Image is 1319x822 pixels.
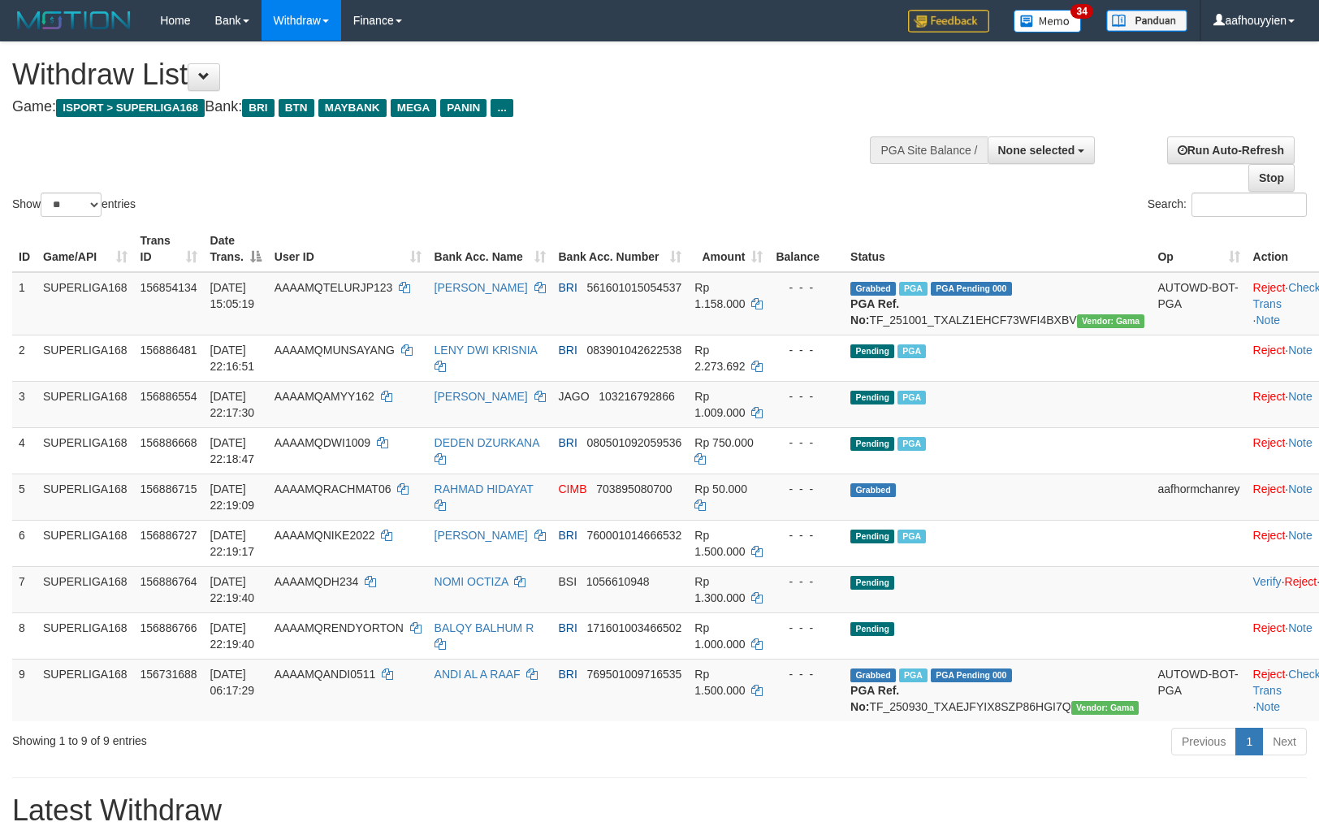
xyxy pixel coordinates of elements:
[275,344,395,357] span: AAAAMQMUNSAYANG
[587,344,682,357] span: Copy 083901042622538 to clipboard
[1262,728,1307,755] a: Next
[435,390,528,403] a: [PERSON_NAME]
[37,474,134,520] td: SUPERLIGA168
[1167,136,1295,164] a: Run Auto-Refresh
[587,529,682,542] span: Copy 760001014666532 to clipboard
[1288,436,1313,449] a: Note
[776,279,837,296] div: - - -
[998,144,1075,157] span: None selected
[1288,482,1313,495] a: Note
[559,668,577,681] span: BRI
[1256,700,1281,713] a: Note
[1235,728,1263,755] a: 1
[844,226,1151,272] th: Status
[1248,164,1295,192] a: Stop
[776,666,837,682] div: - - -
[12,566,37,612] td: 7
[275,281,393,294] span: AAAAMQTELURJP123
[776,527,837,543] div: - - -
[37,272,134,335] td: SUPERLIGA168
[141,621,197,634] span: 156886766
[37,659,134,721] td: SUPERLIGA168
[988,136,1096,164] button: None selected
[37,566,134,612] td: SUPERLIGA168
[694,575,745,604] span: Rp 1.300.000
[1288,621,1313,634] a: Note
[1253,436,1286,449] a: Reject
[1253,344,1286,357] a: Reject
[587,621,682,634] span: Copy 171601003466502 to clipboard
[12,381,37,427] td: 3
[899,282,928,296] span: Marked by aafsengchandara
[210,529,255,558] span: [DATE] 22:19:17
[599,390,674,403] span: Copy 103216792866 to clipboard
[587,436,682,449] span: Copy 080501092059536 to clipboard
[210,575,255,604] span: [DATE] 22:19:40
[275,390,374,403] span: AAAAMQAMYY162
[435,575,508,588] a: NOMI OCTIZA
[141,482,197,495] span: 156886715
[587,281,682,294] span: Copy 561601015054537 to clipboard
[435,344,538,357] a: LENY DWI KRISNIA
[37,335,134,381] td: SUPERLIGA168
[12,474,37,520] td: 5
[210,621,255,651] span: [DATE] 22:19:40
[134,226,204,272] th: Trans ID: activate to sort column ascending
[688,226,769,272] th: Amount: activate to sort column ascending
[694,668,745,697] span: Rp 1.500.000
[435,529,528,542] a: [PERSON_NAME]
[37,427,134,474] td: SUPERLIGA168
[12,99,863,115] h4: Game: Bank:
[559,344,577,357] span: BRI
[1070,4,1092,19] span: 34
[899,668,928,682] span: Marked by aafromsomean
[391,99,437,117] span: MEGA
[435,482,534,495] a: RAHMAD HIDAYAT
[850,684,899,713] b: PGA Ref. No:
[897,391,926,405] span: Marked by aafchoeunmanni
[776,388,837,405] div: - - -
[41,193,102,217] select: Showentries
[12,272,37,335] td: 1
[897,530,926,543] span: Marked by aafromsomean
[694,436,753,449] span: Rp 750.000
[776,435,837,451] div: - - -
[37,226,134,272] th: Game/API: activate to sort column ascending
[1253,668,1286,681] a: Reject
[428,226,552,272] th: Bank Acc. Name: activate to sort column ascending
[12,226,37,272] th: ID
[275,436,370,449] span: AAAAMQDWI1009
[141,344,197,357] span: 156886481
[552,226,689,272] th: Bank Acc. Number: activate to sort column ascending
[210,436,255,465] span: [DATE] 22:18:47
[210,390,255,419] span: [DATE] 22:17:30
[694,390,745,419] span: Rp 1.009.000
[141,281,197,294] span: 156854134
[850,437,894,451] span: Pending
[12,8,136,32] img: MOTION_logo.png
[37,381,134,427] td: SUPERLIGA168
[559,529,577,542] span: BRI
[1253,621,1286,634] a: Reject
[850,530,894,543] span: Pending
[769,226,844,272] th: Balance
[268,226,428,272] th: User ID: activate to sort column ascending
[1256,314,1281,327] a: Note
[279,99,314,117] span: BTN
[12,659,37,721] td: 9
[1253,281,1286,294] a: Reject
[435,436,539,449] a: DEDEN DZURKANA
[559,621,577,634] span: BRI
[56,99,205,117] span: ISPORT > SUPERLIGA168
[210,668,255,697] span: [DATE] 06:17:29
[776,573,837,590] div: - - -
[850,344,894,358] span: Pending
[694,281,745,310] span: Rp 1.158.000
[850,297,899,327] b: PGA Ref. No:
[776,481,837,497] div: - - -
[275,529,375,542] span: AAAAMQNIKE2022
[141,436,197,449] span: 156886668
[897,344,926,358] span: Marked by aafromsomean
[850,391,894,405] span: Pending
[435,668,521,681] a: ANDI AL A RAAF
